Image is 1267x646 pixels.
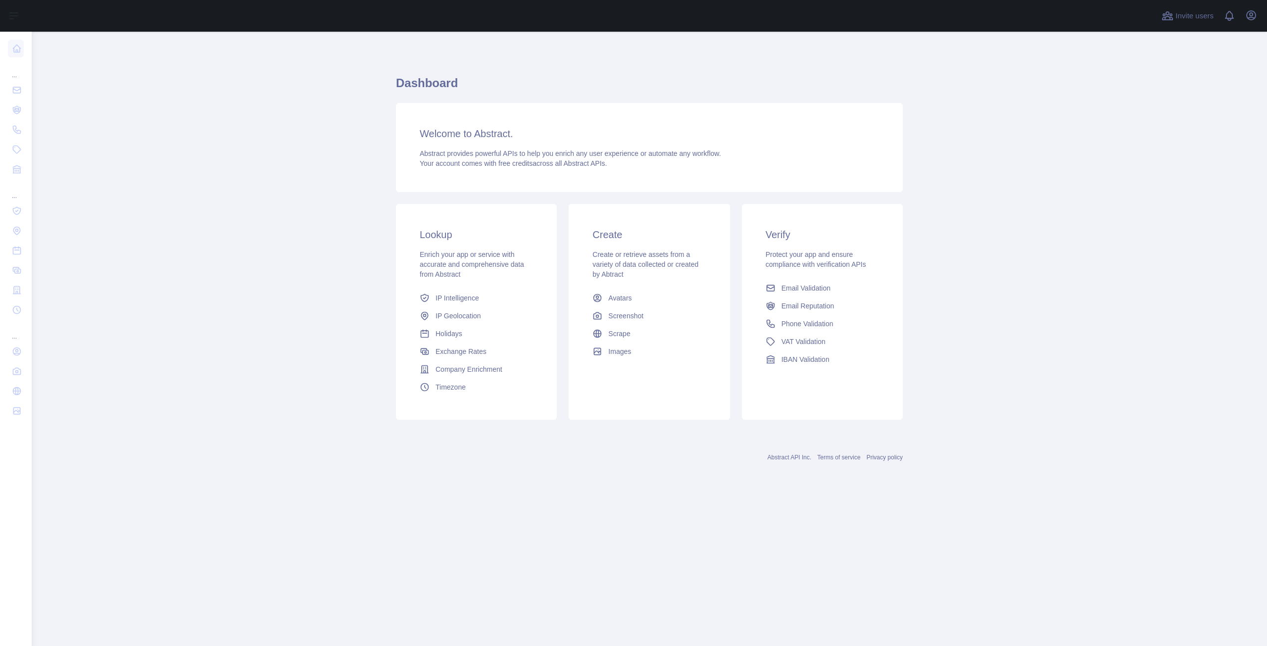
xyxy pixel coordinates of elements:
[1175,10,1214,22] span: Invite users
[436,364,502,374] span: Company Enrichment
[762,333,883,350] a: VAT Validation
[420,228,533,242] h3: Lookup
[436,382,466,392] span: Timezone
[781,337,826,347] span: VAT Validation
[781,283,830,293] span: Email Validation
[867,454,903,461] a: Privacy policy
[416,289,537,307] a: IP Intelligence
[416,360,537,378] a: Company Enrichment
[608,329,630,339] span: Scrape
[396,75,903,99] h1: Dashboard
[608,311,643,321] span: Screenshot
[416,378,537,396] a: Timezone
[588,343,710,360] a: Images
[416,343,537,360] a: Exchange Rates
[781,319,833,329] span: Phone Validation
[8,321,24,341] div: ...
[762,279,883,297] a: Email Validation
[762,297,883,315] a: Email Reputation
[588,289,710,307] a: Avatars
[420,250,524,278] span: Enrich your app or service with accurate and comprehensive data from Abstract
[762,350,883,368] a: IBAN Validation
[436,329,462,339] span: Holidays
[608,293,632,303] span: Avatars
[766,250,866,268] span: Protect your app and ensure compliance with verification APIs
[592,250,698,278] span: Create or retrieve assets from a variety of data collected or created by Abtract
[608,347,631,356] span: Images
[8,59,24,79] div: ...
[817,454,860,461] a: Terms of service
[592,228,706,242] h3: Create
[436,293,479,303] span: IP Intelligence
[781,301,834,311] span: Email Reputation
[420,127,879,141] h3: Welcome to Abstract.
[416,325,537,343] a: Holidays
[588,325,710,343] a: Scrape
[781,354,829,364] span: IBAN Validation
[420,149,721,157] span: Abstract provides powerful APIs to help you enrich any user experience or automate any workflow.
[762,315,883,333] a: Phone Validation
[420,159,607,167] span: Your account comes with across all Abstract APIs.
[766,228,879,242] h3: Verify
[8,180,24,200] div: ...
[416,307,537,325] a: IP Geolocation
[436,347,487,356] span: Exchange Rates
[1160,8,1216,24] button: Invite users
[588,307,710,325] a: Screenshot
[498,159,533,167] span: free credits
[436,311,481,321] span: IP Geolocation
[768,454,812,461] a: Abstract API Inc.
